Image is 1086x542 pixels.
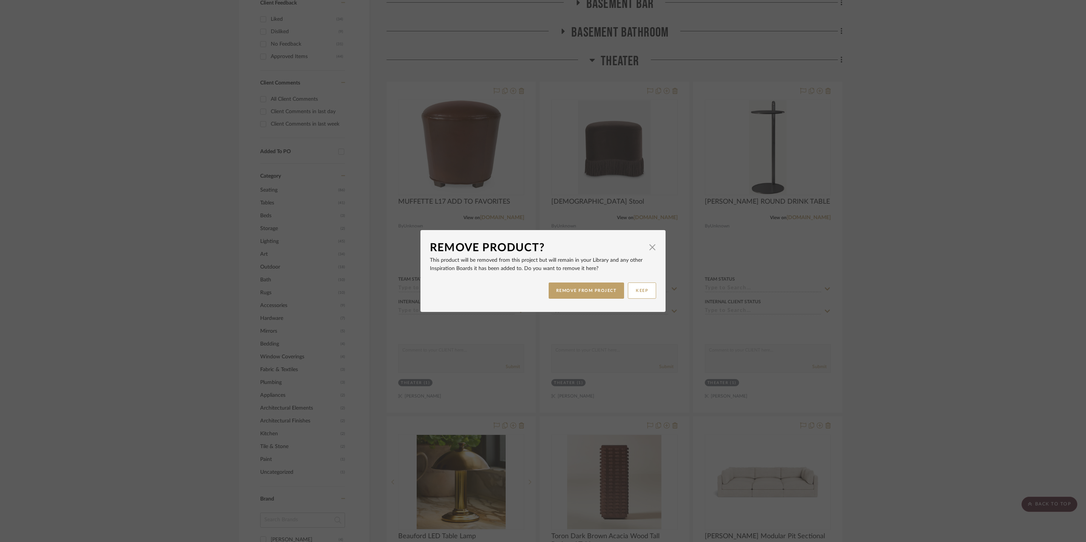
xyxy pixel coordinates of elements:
[430,256,656,273] p: This product will be removed from this project but will remain in your Library and any other Insp...
[430,240,645,256] div: Remove Product?
[628,283,656,299] button: KEEP
[549,283,624,299] button: REMOVE FROM PROJECT
[430,240,656,256] dialog-header: Remove Product?
[645,240,660,255] button: Close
